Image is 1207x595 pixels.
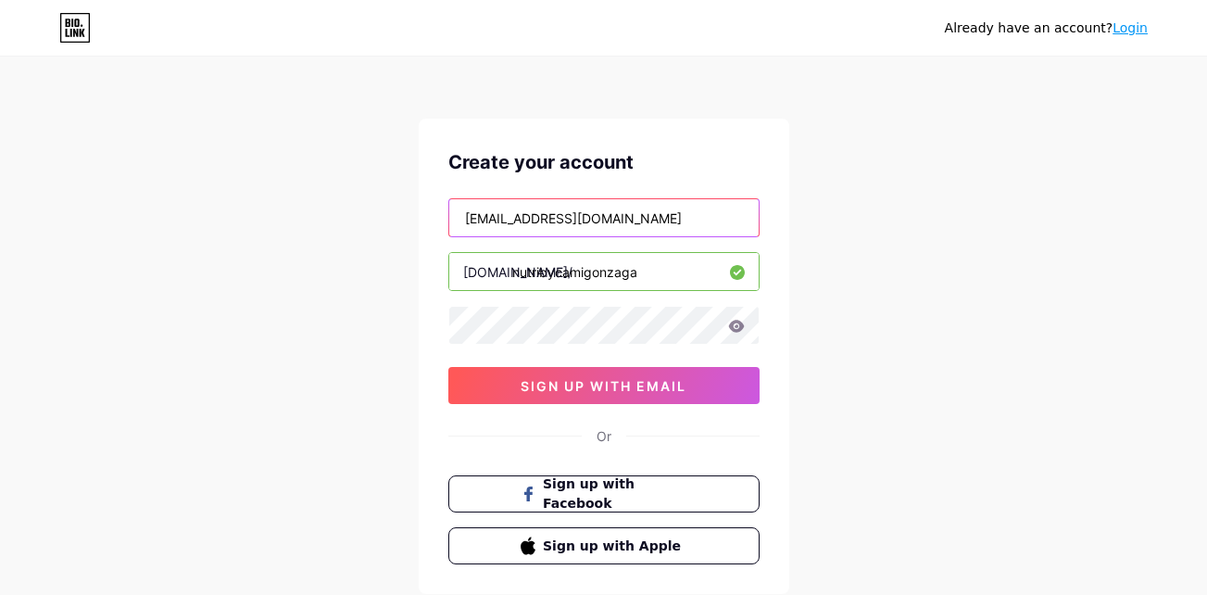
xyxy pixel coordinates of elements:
button: Sign up with Apple [448,527,760,564]
a: Login [1113,20,1148,35]
div: Already have an account? [945,19,1148,38]
span: sign up with email [521,378,686,394]
input: Email [449,199,759,236]
div: [DOMAIN_NAME]/ [463,262,572,282]
button: sign up with email [448,367,760,404]
span: Sign up with Facebook [543,475,686,513]
button: Sign up with Facebook [448,475,760,513]
div: Or [597,426,611,446]
div: Create your account [448,148,760,176]
input: username [449,253,759,290]
span: Sign up with Apple [543,537,686,556]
